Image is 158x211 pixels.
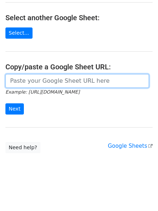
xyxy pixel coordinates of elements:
a: Need help? [5,142,40,153]
a: Select... [5,27,33,39]
input: Paste your Google Sheet URL here [5,74,149,88]
iframe: Chat Widget [122,176,158,211]
small: Example: [URL][DOMAIN_NAME] [5,89,80,95]
a: Google Sheets [108,143,153,149]
h4: Copy/paste a Google Sheet URL: [5,63,153,71]
h4: Select another Google Sheet: [5,13,153,22]
input: Next [5,103,24,115]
